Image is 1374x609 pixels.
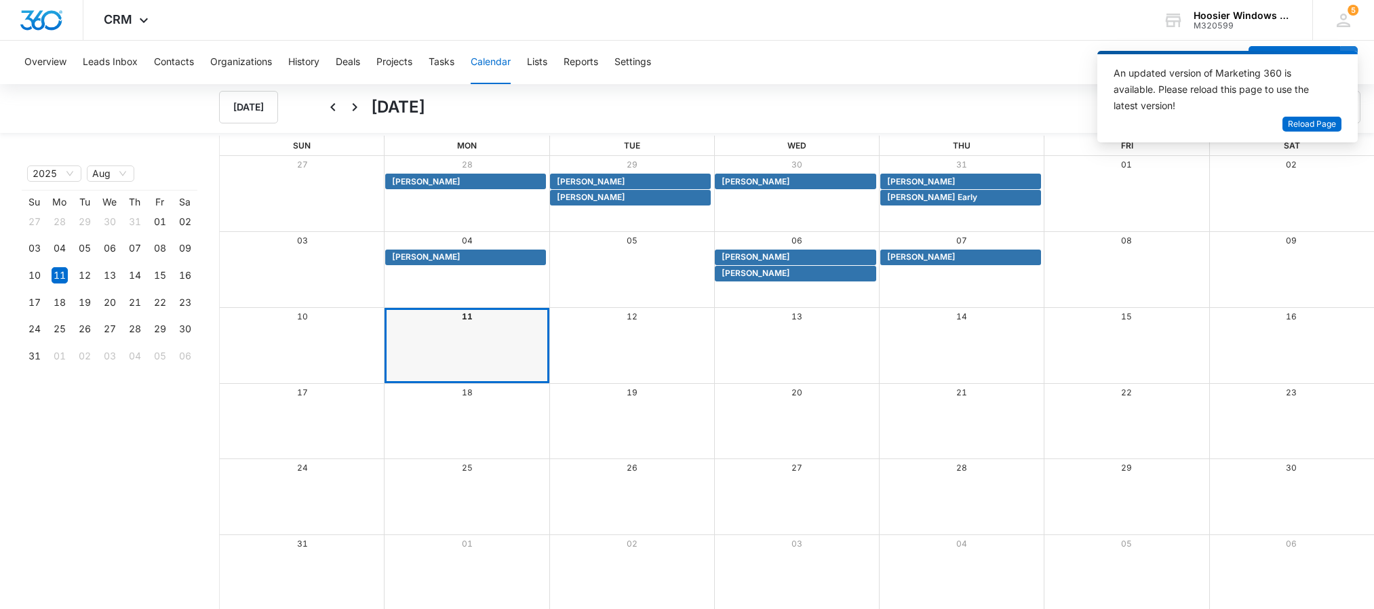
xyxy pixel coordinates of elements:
button: Overview [24,41,66,84]
div: 10 [26,267,43,283]
a: 06 [1286,538,1297,549]
span: [PERSON_NAME] [722,267,790,279]
div: 08 [152,240,168,256]
span: Tue [624,140,640,151]
a: 25 [462,463,473,473]
div: 17 [26,294,43,311]
td: 2025-08-12 [72,262,97,289]
td: 2025-07-27 [22,208,47,235]
a: 22 [1121,387,1132,397]
td: 2025-08-29 [147,316,172,343]
button: Tasks [429,41,454,84]
a: 05 [1121,538,1132,549]
td: 2025-08-26 [72,316,97,343]
a: 28 [462,159,473,170]
a: 17 [297,387,308,397]
button: History [288,41,319,84]
a: 23 [1286,387,1297,397]
div: 30 [177,321,193,337]
div: 31 [26,348,43,364]
div: 21 [127,294,143,311]
div: Carl Crabiel [553,176,707,188]
div: account id [1194,21,1293,31]
a: 27 [297,159,308,170]
div: 07 [127,240,143,256]
div: 27 [26,214,43,230]
span: [PERSON_NAME] [557,176,625,188]
td: 2025-09-06 [172,342,197,370]
td: 2025-08-13 [97,262,122,289]
a: 14 [956,311,967,321]
a: 10 [297,311,308,321]
th: Tu [72,196,97,208]
button: Next [344,96,366,118]
a: 26 [627,463,637,473]
div: 26 [77,321,93,337]
div: 01 [52,348,68,364]
div: 04 [52,240,68,256]
td: 2025-08-20 [97,289,122,316]
div: Chris Glidden [553,191,707,203]
td: 2025-09-02 [72,342,97,370]
td: 2025-08-01 [147,208,172,235]
button: Organizations [210,41,272,84]
button: [DATE] [219,91,278,123]
th: Sa [172,196,197,208]
a: 02 [627,538,637,549]
div: 06 [102,240,118,256]
div: Shane Babcock [884,251,1038,263]
span: Sun [293,140,311,151]
button: Deals [336,41,360,84]
td: 2025-08-24 [22,316,47,343]
div: 05 [152,348,168,364]
th: Th [122,196,147,208]
a: 07 [956,235,967,245]
span: [PERSON_NAME] [722,251,790,263]
td: 2025-08-09 [172,235,197,262]
a: 21 [956,387,967,397]
div: 13 [102,267,118,283]
div: 14 [127,267,143,283]
span: [PERSON_NAME] [722,176,790,188]
a: 15 [1121,311,1132,321]
button: Lists [527,41,547,84]
div: 03 [102,348,118,364]
div: 03 [26,240,43,256]
td: 2025-08-05 [72,235,97,262]
button: Back [322,96,344,118]
div: John Wesseler [718,176,872,188]
td: 2025-08-16 [172,262,197,289]
div: 01 [152,214,168,230]
td: 2025-08-11 [47,262,72,289]
div: 04 [127,348,143,364]
a: 18 [462,387,473,397]
div: notifications count [1348,5,1358,16]
span: [PERSON_NAME] [557,191,625,203]
th: Fr [147,196,172,208]
td: 2025-08-10 [22,262,47,289]
div: 11 [52,267,68,283]
td: 2025-08-06 [97,235,122,262]
a: 09 [1286,235,1297,245]
div: 16 [177,267,193,283]
td: 2025-08-14 [122,262,147,289]
div: 09 [177,240,193,256]
td: 2025-09-01 [47,342,72,370]
a: 11 [462,311,473,321]
button: Projects [376,41,412,84]
td: 2025-07-31 [122,208,147,235]
td: 2025-08-22 [147,289,172,316]
div: Ethan Paff [718,267,872,279]
td: 2025-08-30 [172,316,197,343]
div: 06 [177,348,193,364]
button: Settings [614,41,651,84]
button: Reports [564,41,598,84]
a: 30 [791,159,802,170]
button: Contacts [154,41,194,84]
td: 2025-08-07 [122,235,147,262]
a: 06 [791,235,802,245]
a: 16 [1286,311,1297,321]
td: 2025-08-25 [47,316,72,343]
a: 03 [297,235,308,245]
span: [PERSON_NAME] [887,176,956,188]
